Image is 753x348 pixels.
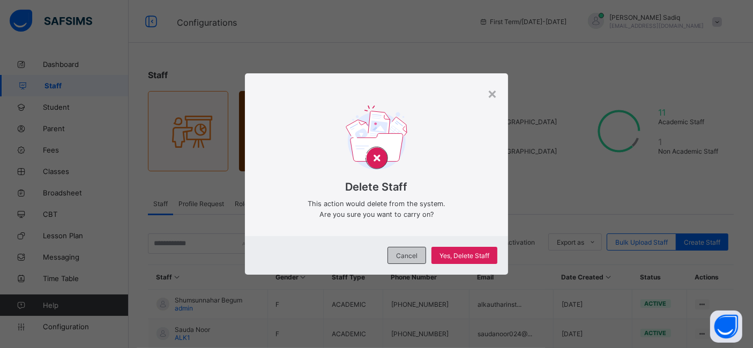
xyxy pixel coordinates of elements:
[710,311,742,343] button: Open asap
[439,252,489,260] span: Yes, Delete Staff
[261,180,493,193] span: Delete Staff
[261,199,493,220] span: This action would delete from the system. Are you sure you want to carry on?
[346,105,407,173] img: delet-svg.b138e77a2260f71d828f879c6b9dcb76.svg
[396,252,417,260] span: Cancel
[487,84,497,102] div: ×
